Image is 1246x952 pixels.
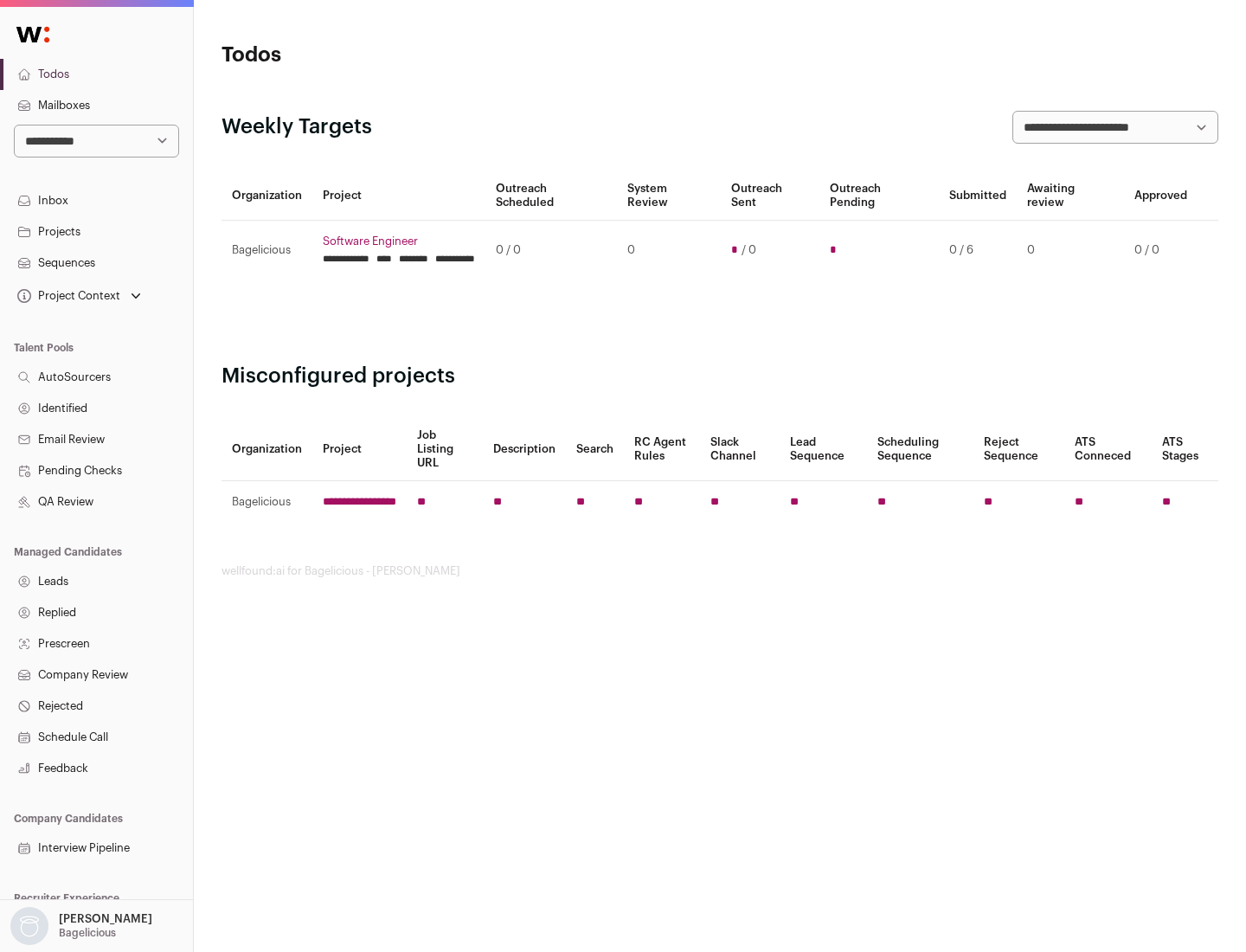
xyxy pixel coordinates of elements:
[1124,171,1198,221] th: Approved
[222,42,554,69] h1: Todos
[10,907,48,945] img: nopic.png
[780,418,867,481] th: Lead Sequence
[939,221,1017,280] td: 0 / 6
[721,171,820,221] th: Outreach Sent
[485,221,617,280] td: 0 / 0
[14,289,120,303] div: Project Context
[7,907,156,945] button: Open dropdown
[323,235,475,248] a: Software Engineer
[7,17,59,52] img: Wellfound
[222,363,1218,390] h2: Misconfigured projects
[1124,221,1198,280] td: 0 / 0
[1017,171,1124,221] th: Awaiting review
[617,221,720,280] td: 0
[624,418,699,481] th: RC Agent Rules
[59,912,152,926] p: [PERSON_NAME]
[407,418,483,481] th: Job Listing URL
[1152,418,1218,481] th: ATS Stages
[1017,221,1124,280] td: 0
[222,221,312,280] td: Bagelicious
[312,418,407,481] th: Project
[566,418,624,481] th: Search
[222,564,1218,578] footer: wellfound:ai for Bagelicious - [PERSON_NAME]
[485,171,617,221] th: Outreach Scheduled
[222,113,372,141] h2: Weekly Targets
[222,418,312,481] th: Organization
[483,418,566,481] th: Description
[939,171,1017,221] th: Submitted
[867,418,973,481] th: Scheduling Sequence
[1064,418,1151,481] th: ATS Conneced
[222,481,312,524] td: Bagelicious
[222,171,312,221] th: Organization
[14,284,145,308] button: Open dropdown
[973,418,1065,481] th: Reject Sequence
[617,171,720,221] th: System Review
[312,171,485,221] th: Project
[742,243,756,257] span: / 0
[59,926,116,940] p: Bagelicious
[819,171,938,221] th: Outreach Pending
[700,418,780,481] th: Slack Channel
